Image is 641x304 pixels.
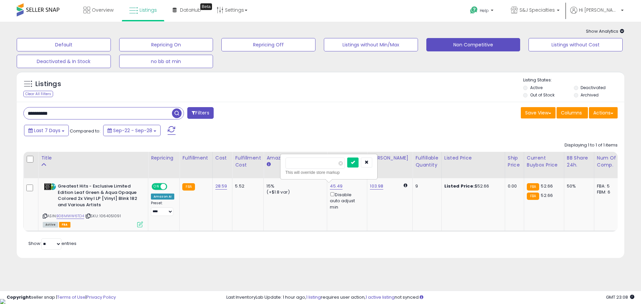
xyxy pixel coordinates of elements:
[221,38,315,51] button: Repricing Off
[226,294,634,301] div: Last InventoryLab Update: 1 hour ago, requires user action, not synced.
[527,183,539,191] small: FBA
[59,222,70,228] span: FBA
[528,38,623,51] button: Listings without Cost
[480,8,489,13] span: Help
[444,183,500,189] div: $52.66
[370,155,410,162] div: [PERSON_NAME]
[370,183,383,190] a: 103.98
[103,125,161,136] button: Sep-22 - Sep-28
[565,142,618,148] div: Displaying 1 to 1 of 1 items
[567,155,591,169] div: BB Share 24h.
[330,191,362,210] div: Disable auto adjust min
[119,55,213,68] button: no bb at min
[561,109,582,116] span: Columns
[581,85,606,90] label: Deactivated
[597,189,619,195] div: FBM: 6
[235,183,258,189] div: 5.52
[330,183,343,190] a: 45.49
[58,183,139,210] b: Greatest Hits - Exclusive Limited Edition Leaf Green & Aqua Opaque Colored 2x Vinyl LP [Vinyl] Bl...
[187,107,213,119] button: Filters
[152,184,161,190] span: ON
[200,3,212,10] div: Tooltip anchor
[34,127,60,134] span: Last 7 Days
[43,183,143,227] div: ASIN:
[470,6,478,14] i: Get Help
[586,28,624,34] span: Show Analytics
[86,294,116,300] a: Privacy Policy
[570,7,624,22] a: Hi [PERSON_NAME]
[415,183,436,189] div: 9
[508,155,521,169] div: Ship Price
[415,155,438,169] div: Fulfillable Quantity
[426,38,520,51] button: Non Competitive
[527,155,561,169] div: Current Buybox Price
[180,7,201,13] span: DataHub
[606,294,634,300] span: 2025-10-7 23:08 GMT
[541,183,553,189] span: 52.66
[23,91,53,97] div: Clear All Filters
[597,183,619,189] div: FBA: 5
[521,107,556,118] button: Save View
[530,92,555,98] label: Out of Stock
[28,240,76,247] span: Show: entries
[182,183,195,191] small: FBA
[444,183,475,189] b: Listed Price:
[35,79,61,89] h5: Listings
[508,183,519,189] div: 0.00
[266,155,324,162] div: Amazon Fees
[567,183,589,189] div: 50%
[7,294,116,301] div: seller snap | |
[465,1,500,22] a: Help
[306,294,321,300] a: 1 listing
[285,169,372,176] div: This will override store markup
[113,127,152,134] span: Sep-22 - Sep-28
[24,125,69,136] button: Last 7 Days
[324,38,418,51] button: Listings without Min/Max
[579,7,619,13] span: Hi [PERSON_NAME]
[166,184,177,190] span: OFF
[151,201,174,216] div: Preset:
[519,7,555,13] span: S&J Specialties
[589,107,618,118] button: Actions
[266,183,322,189] div: 15%
[527,193,539,200] small: FBA
[581,92,599,98] label: Archived
[215,183,227,190] a: 28.59
[541,192,553,199] span: 52.66
[182,155,209,162] div: Fulfillment
[366,294,395,300] a: 1 active listing
[17,38,111,51] button: Default
[151,194,174,200] div: Amazon AI
[444,155,502,162] div: Listed Price
[266,189,322,195] div: (+$1.8 var)
[119,38,213,51] button: Repricing On
[215,155,230,162] div: Cost
[41,155,145,162] div: Title
[7,294,31,300] strong: Copyright
[597,155,621,169] div: Num of Comp.
[523,77,624,83] p: Listing States:
[43,222,58,228] span: All listings currently available for purchase on Amazon
[235,155,261,169] div: Fulfillment Cost
[151,155,177,162] div: Repricing
[92,7,114,13] span: Overview
[85,213,121,219] span: | SKU: 1064051091
[266,162,270,168] small: Amazon Fees.
[557,107,588,118] button: Columns
[17,55,111,68] button: Deactivated & In Stock
[140,7,157,13] span: Listings
[70,128,100,134] span: Compared to:
[43,183,56,190] img: 41mXB7qc1GL._SL40_.jpg
[56,213,84,219] a: B08MWW6TD4
[57,294,85,300] a: Terms of Use
[530,85,543,90] label: Active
